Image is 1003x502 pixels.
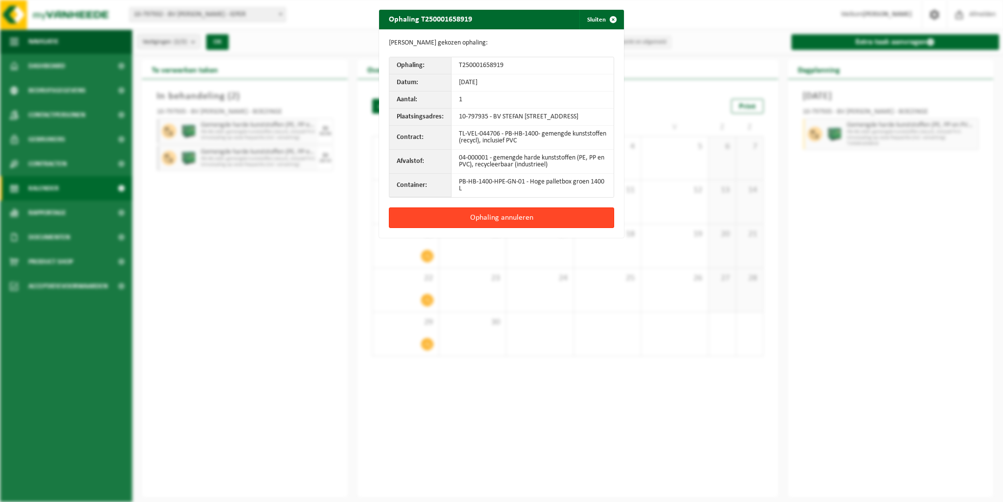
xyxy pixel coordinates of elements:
th: Contract: [389,126,452,150]
td: 1 [452,91,614,109]
td: PB-HB-1400-HPE-GN-01 - Hoge palletbox groen 1400 L [452,174,614,197]
td: 10-797935 - BV STEFAN [STREET_ADDRESS] [452,109,614,126]
th: Container: [389,174,452,197]
th: Plaatsingsadres: [389,109,452,126]
th: Datum: [389,74,452,91]
th: Aantal: [389,91,452,109]
td: 04-000001 - gemengde harde kunststoffen (PE, PP en PVC), recycleerbaar (industrieel) [452,150,614,174]
td: T250001658919 [452,57,614,74]
td: TL-VEL-044706 - PB-HB-1400- gemengde kunststoffen (recycl), inclusief PVC [452,126,614,150]
th: Ophaling: [389,57,452,74]
p: [PERSON_NAME] gekozen ophaling: [389,39,614,47]
button: Sluiten [579,10,623,29]
h2: Ophaling T250001658919 [379,10,482,28]
td: [DATE] [452,74,614,91]
button: Ophaling annuleren [389,207,614,228]
th: Afvalstof: [389,150,452,174]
